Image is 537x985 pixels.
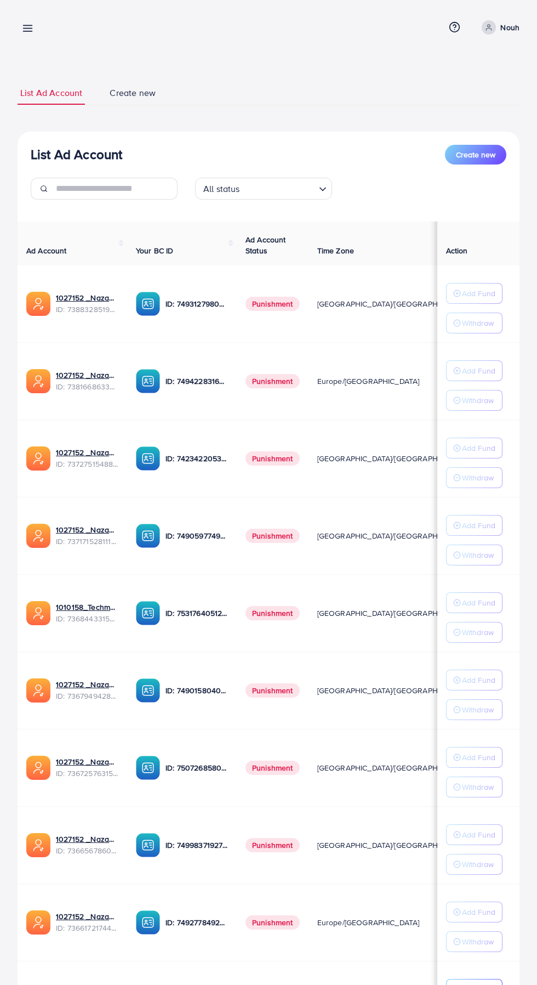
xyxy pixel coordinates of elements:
img: ic-ads-acc.e4c84228.svg [26,292,50,316]
button: Withdraw [446,931,502,952]
p: Add Fund [462,673,495,687]
span: Ad Account Status [245,234,286,256]
button: Withdraw [446,467,502,488]
img: ic-ba-acc.ded83a64.svg [136,601,160,625]
span: Punishment [245,915,300,930]
a: 1027152 _Nazaagency_007 [56,447,118,458]
span: ID: 7367949428067450896 [56,690,118,701]
p: ID: 7493127980932333584 [165,297,228,310]
p: Add Fund [462,364,495,377]
p: Withdraw [462,548,494,562]
img: ic-ba-acc.ded83a64.svg [136,524,160,548]
span: [GEOGRAPHIC_DATA]/[GEOGRAPHIC_DATA] [317,840,470,851]
span: Punishment [245,606,300,620]
a: 1027152 _Nazaagency_04 [56,524,118,535]
img: ic-ads-acc.e4c84228.svg [26,524,50,548]
span: [GEOGRAPHIC_DATA]/[GEOGRAPHIC_DATA] [317,608,470,619]
img: ic-ads-acc.e4c84228.svg [26,369,50,393]
p: ID: 7423422053648285697 [165,452,228,465]
a: 1027152 _Nazaagency_003 [56,679,118,690]
p: Add Fund [462,441,495,455]
span: Punishment [245,374,300,388]
span: [GEOGRAPHIC_DATA]/[GEOGRAPHIC_DATA] [317,762,470,773]
button: Withdraw [446,777,502,797]
p: ID: 7492778492849930241 [165,916,228,929]
span: ID: 7366567860828749825 [56,845,118,856]
img: ic-ba-acc.ded83a64.svg [136,678,160,703]
span: Your BC ID [136,245,174,256]
div: <span class='underline'>1027152 _Nazaagency_018</span></br>7366172174454882305 [56,911,118,933]
button: Add Fund [446,283,502,304]
p: Withdraw [462,471,494,484]
span: List Ad Account [20,87,82,99]
img: ic-ads-acc.e4c84228.svg [26,756,50,780]
button: Add Fund [446,592,502,613]
div: <span class='underline'>1027152 _Nazaagency_003</span></br>7367949428067450896 [56,679,118,701]
p: Withdraw [462,394,494,407]
p: Withdraw [462,858,494,871]
p: ID: 7490597749134508040 [165,529,228,542]
a: 1027152 _Nazaagency_016 [56,756,118,767]
span: Punishment [245,297,300,311]
a: 1027152 _Nazaagency_019 [56,292,118,303]
p: Nouh [500,21,519,34]
div: <span class='underline'>1010158_Techmanistan pk acc_1715599413927</span></br>7368443315504726017 [56,602,118,624]
span: Punishment [245,451,300,466]
img: ic-ads-acc.e4c84228.svg [26,910,50,935]
button: Add Fund [446,824,502,845]
div: <span class='underline'>1027152 _Nazaagency_016</span></br>7367257631523782657 [56,756,118,779]
span: Europe/[GEOGRAPHIC_DATA] [317,376,420,387]
img: ic-ads-acc.e4c84228.svg [26,678,50,703]
a: Nouh [477,20,519,35]
p: Add Fund [462,751,495,764]
span: Europe/[GEOGRAPHIC_DATA] [317,917,420,928]
p: Withdraw [462,316,494,330]
span: Create new [456,149,495,160]
img: ic-ads-acc.e4c84228.svg [26,833,50,857]
span: All status [201,181,242,197]
button: Withdraw [446,313,502,333]
p: Add Fund [462,905,495,919]
span: Punishment [245,838,300,852]
span: ID: 7368443315504726017 [56,613,118,624]
p: Withdraw [462,780,494,794]
button: Withdraw [446,390,502,411]
button: Create new [445,145,506,165]
span: Punishment [245,529,300,543]
span: Time Zone [317,245,354,256]
p: Add Fund [462,828,495,841]
button: Withdraw [446,545,502,565]
p: Add Fund [462,519,495,532]
span: [GEOGRAPHIC_DATA]/[GEOGRAPHIC_DATA] [317,530,470,541]
span: Punishment [245,761,300,775]
span: [GEOGRAPHIC_DATA]/[GEOGRAPHIC_DATA] [317,453,470,464]
button: Add Fund [446,902,502,922]
p: ID: 7507268580682137618 [165,761,228,774]
p: ID: 7494228316518858759 [165,375,228,388]
button: Add Fund [446,670,502,690]
span: Ad Account [26,245,67,256]
span: ID: 7388328519014645761 [56,304,118,315]
p: Add Fund [462,596,495,609]
span: ID: 7372751548805726224 [56,458,118,469]
span: ID: 7371715281112170513 [56,536,118,547]
p: Withdraw [462,935,494,948]
img: ic-ba-acc.ded83a64.svg [136,756,160,780]
button: Withdraw [446,622,502,643]
p: Withdraw [462,626,494,639]
img: ic-ads-acc.e4c84228.svg [26,446,50,471]
a: 1010158_Techmanistan pk acc_1715599413927 [56,602,118,613]
span: Create new [110,87,156,99]
div: <span class='underline'>1027152 _Nazaagency_019</span></br>7388328519014645761 [56,292,118,315]
img: ic-ba-acc.ded83a64.svg [136,292,160,316]
div: <span class='underline'>1027152 _Nazaagency_007</span></br>7372751548805726224 [56,447,118,469]
button: Add Fund [446,438,502,458]
div: Search for option [195,178,332,200]
span: ID: 7366172174454882305 [56,922,118,933]
p: ID: 7490158040596217873 [165,684,228,697]
a: 1027152 _Nazaagency_0051 [56,834,118,845]
button: Withdraw [446,699,502,720]
p: Withdraw [462,703,494,716]
img: ic-ba-acc.ded83a64.svg [136,910,160,935]
h3: List Ad Account [31,146,122,162]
